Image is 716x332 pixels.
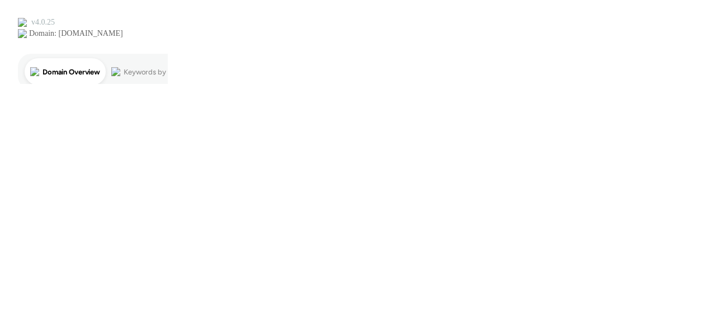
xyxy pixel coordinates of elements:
img: tab_keywords_by_traffic_grey.svg [111,67,120,76]
img: website_grey.svg [18,29,27,38]
div: Domain Overview [43,68,100,76]
img: tab_domain_overview_orange.svg [30,67,39,76]
div: Domain: [DOMAIN_NAME] [29,29,123,38]
div: Keywords by Traffic [124,68,189,76]
img: logo_orange.svg [18,18,27,27]
div: v 4.0.25 [31,18,55,27]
